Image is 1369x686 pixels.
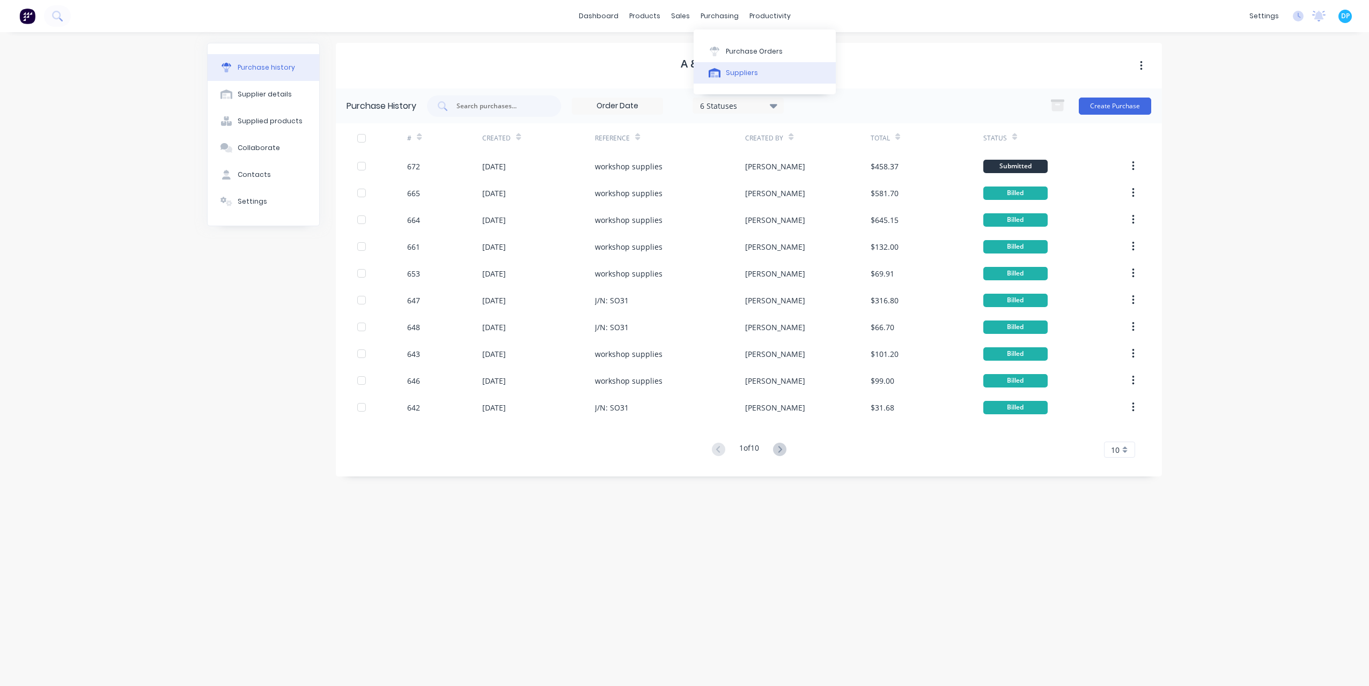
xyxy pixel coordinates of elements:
div: workshop supplies [595,268,663,279]
div: sales [666,8,695,24]
div: Total [871,133,890,143]
div: [PERSON_NAME] [745,375,805,386]
div: Suppliers [726,68,758,78]
div: $581.70 [871,188,899,199]
div: Contacts [238,170,271,180]
div: [DATE] [482,214,506,226]
div: Billed [983,294,1048,307]
div: J/N: SO31 [595,295,629,306]
span: 10 [1111,444,1120,456]
div: $69.91 [871,268,894,279]
div: $132.00 [871,241,899,252]
div: Settings [238,197,267,206]
div: Billed [983,213,1048,227]
div: $645.15 [871,214,899,226]
div: [PERSON_NAME] [745,348,805,360]
div: [PERSON_NAME] [745,241,805,252]
div: [DATE] [482,375,506,386]
div: # [407,133,411,143]
button: Purchase Orders [694,40,836,62]
div: settings [1244,8,1284,24]
div: 646 [407,375,420,386]
div: workshop supplies [595,188,663,199]
div: [DATE] [482,188,506,199]
div: Created [482,133,511,143]
button: Collaborate [208,135,319,161]
div: Billed [983,320,1048,334]
div: Status [983,133,1007,143]
div: [PERSON_NAME] [745,188,805,199]
h1: A & A Industrial Pty Ltd [681,57,818,70]
div: 661 [407,241,420,252]
div: 664 [407,214,420,226]
div: Submitted [983,160,1048,173]
div: [DATE] [482,268,506,279]
img: Factory [19,8,35,24]
div: [DATE] [482,241,506,252]
div: $99.00 [871,375,894,386]
div: Purchase history [238,63,295,72]
div: Billed [983,267,1048,280]
div: Reference [595,133,630,143]
div: Billed [983,374,1048,387]
div: 648 [407,322,420,333]
div: workshop supplies [595,348,663,360]
div: Purchase History [347,100,416,113]
span: DP [1341,11,1350,21]
div: Supplier details [238,90,292,99]
div: $316.80 [871,295,899,306]
div: Created By [745,133,783,143]
div: purchasing [695,8,744,24]
div: [DATE] [482,348,506,360]
button: Supplied products [208,108,319,135]
div: Billed [983,187,1048,200]
div: 653 [407,268,420,279]
div: J/N: SO31 [595,402,629,413]
div: workshop supplies [595,214,663,226]
div: [DATE] [482,295,506,306]
button: Purchase history [208,54,319,81]
div: [DATE] [482,322,506,333]
div: $458.37 [871,161,899,172]
div: 643 [407,348,420,360]
div: [PERSON_NAME] [745,402,805,413]
div: workshop supplies [595,161,663,172]
div: Billed [983,240,1048,253]
div: 6 Statuses [700,100,777,111]
div: [PERSON_NAME] [745,295,805,306]
div: [DATE] [482,161,506,172]
div: [PERSON_NAME] [745,214,805,226]
div: 647 [407,295,420,306]
div: Billed [983,347,1048,361]
div: Purchase Orders [726,47,783,56]
button: Create Purchase [1079,98,1151,115]
div: [PERSON_NAME] [745,161,805,172]
input: Order Date [572,98,663,114]
div: $31.68 [871,402,894,413]
div: products [624,8,666,24]
button: Settings [208,188,319,215]
div: productivity [744,8,796,24]
div: Supplied products [238,116,303,126]
div: 672 [407,161,420,172]
input: Search purchases... [455,101,544,111]
button: Contacts [208,161,319,188]
button: Suppliers [694,62,836,84]
a: dashboard [573,8,624,24]
div: 642 [407,402,420,413]
div: 665 [407,188,420,199]
div: $101.20 [871,348,899,360]
div: J/N: SO31 [595,322,629,333]
div: Billed [983,401,1048,414]
div: Collaborate [238,143,280,153]
div: workshop supplies [595,241,663,252]
div: workshop supplies [595,375,663,386]
div: [PERSON_NAME] [745,322,805,333]
div: [PERSON_NAME] [745,268,805,279]
button: Supplier details [208,81,319,108]
div: [DATE] [482,402,506,413]
div: $66.70 [871,322,894,333]
div: 1 of 10 [739,442,759,458]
